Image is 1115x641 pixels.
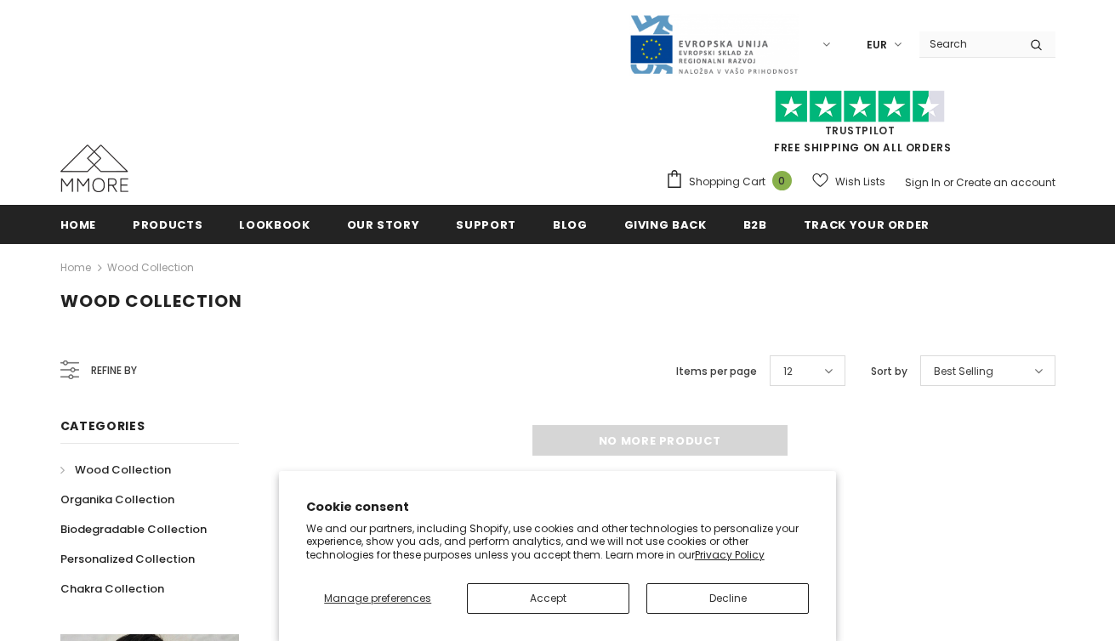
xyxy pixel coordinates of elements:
[133,205,202,243] a: Products
[835,173,885,190] span: Wish Lists
[629,14,799,76] img: Javni Razpis
[60,581,164,597] span: Chakra Collection
[919,31,1017,56] input: Search Site
[456,205,516,243] a: support
[743,205,767,243] a: B2B
[60,217,97,233] span: Home
[783,363,793,380] span: 12
[775,90,945,123] img: Trust Pilot Stars
[60,551,195,567] span: Personalized Collection
[665,98,1055,155] span: FREE SHIPPING ON ALL ORDERS
[812,167,885,196] a: Wish Lists
[306,498,810,516] h2: Cookie consent
[324,591,431,605] span: Manage preferences
[60,145,128,192] img: MMORE Cases
[956,175,1055,190] a: Create an account
[60,289,242,313] span: Wood Collection
[239,217,310,233] span: Lookbook
[467,583,629,614] button: Accept
[695,547,765,562] a: Privacy Policy
[934,363,993,380] span: Best Selling
[60,417,145,434] span: Categories
[60,258,91,278] a: Home
[905,175,941,190] a: Sign In
[347,205,420,243] a: Our Story
[60,455,171,485] a: Wood Collection
[825,123,896,138] a: Trustpilot
[60,544,195,574] a: Personalized Collection
[804,205,930,243] a: Track your order
[306,522,810,562] p: We and our partners, including Shopify, use cookies and other technologies to personalize your ex...
[60,514,207,544] a: Biodegradable Collection
[75,462,171,478] span: Wood Collection
[943,175,953,190] span: or
[624,205,707,243] a: Giving back
[871,363,907,380] label: Sort by
[553,217,588,233] span: Blog
[60,485,174,514] a: Organika Collection
[60,574,164,604] a: Chakra Collection
[646,583,809,614] button: Decline
[624,217,707,233] span: Giving back
[867,37,887,54] span: EUR
[665,169,800,195] a: Shopping Cart 0
[60,521,207,537] span: Biodegradable Collection
[804,217,930,233] span: Track your order
[91,361,137,380] span: Refine by
[133,217,202,233] span: Products
[456,217,516,233] span: support
[60,491,174,508] span: Organika Collection
[60,205,97,243] a: Home
[772,171,792,190] span: 0
[629,37,799,51] a: Javni Razpis
[347,217,420,233] span: Our Story
[689,173,765,190] span: Shopping Cart
[743,217,767,233] span: B2B
[306,583,450,614] button: Manage preferences
[676,363,757,380] label: Items per page
[239,205,310,243] a: Lookbook
[107,260,194,275] a: Wood Collection
[553,205,588,243] a: Blog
